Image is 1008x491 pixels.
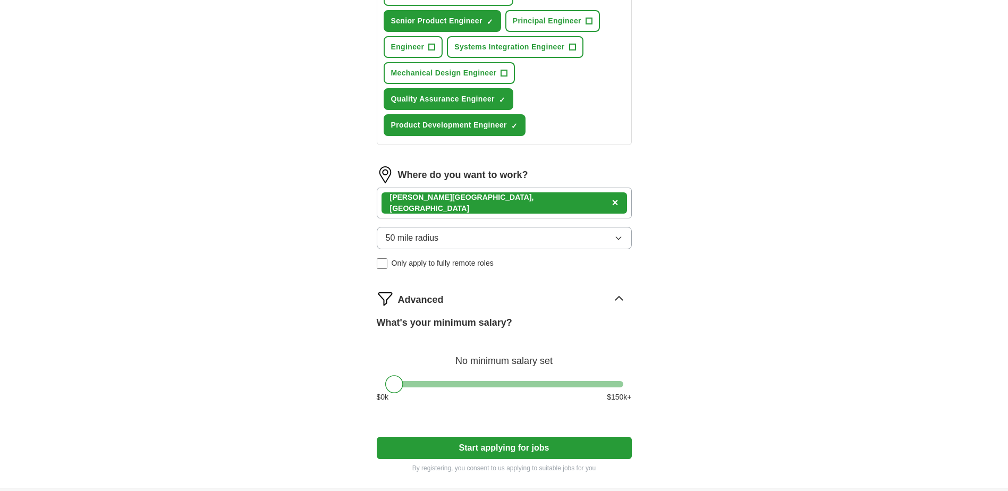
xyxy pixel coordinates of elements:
[377,290,394,307] img: filter
[377,437,632,459] button: Start applying for jobs
[612,195,619,211] button: ×
[513,15,581,27] span: Principal Engineer
[447,36,583,58] button: Systems Integration Engineer
[391,120,507,131] span: Product Development Engineer
[377,343,632,368] div: No minimum salary set
[505,10,600,32] button: Principal Engineer
[390,193,532,201] strong: [PERSON_NAME][GEOGRAPHIC_DATA]
[391,94,495,105] span: Quality Assurance Engineer
[391,41,425,53] span: Engineer
[377,392,389,403] span: $ 0 k
[499,96,505,104] span: ✓
[384,10,501,32] button: Senior Product Engineer✓
[377,463,632,473] p: By registering, you consent to us applying to suitable jobs for you
[391,15,482,27] span: Senior Product Engineer
[377,166,394,183] img: location.png
[454,41,564,53] span: Systems Integration Engineer
[391,67,497,79] span: Mechanical Design Engineer
[398,168,528,182] label: Where do you want to work?
[511,122,518,130] span: ✓
[384,114,526,136] button: Product Development Engineer✓
[377,316,512,330] label: What's your minimum salary?
[487,18,493,26] span: ✓
[384,88,513,110] button: Quality Assurance Engineer✓
[607,392,631,403] span: $ 150 k+
[377,258,387,269] input: Only apply to fully remote roles
[392,258,494,269] span: Only apply to fully remote roles
[384,36,443,58] button: Engineer
[390,192,608,214] div: , [GEOGRAPHIC_DATA]
[377,227,632,249] button: 50 mile radius
[384,62,515,84] button: Mechanical Design Engineer
[398,293,444,307] span: Advanced
[612,197,619,208] span: ×
[386,232,439,244] span: 50 mile radius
